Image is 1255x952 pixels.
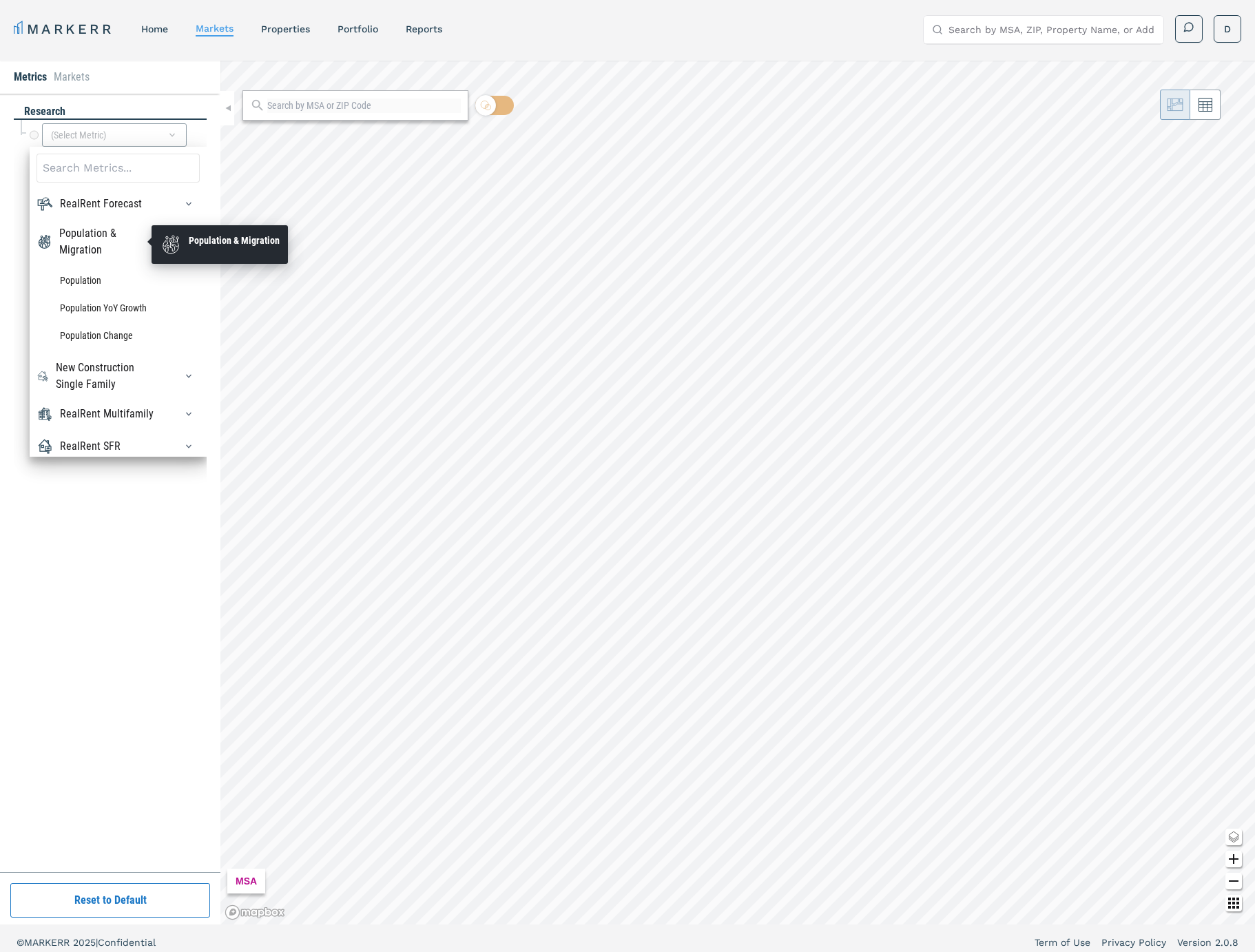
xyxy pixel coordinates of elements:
span: 2025 | [73,937,98,948]
a: home [141,23,168,34]
span: © [17,937,24,948]
li: Population Change [37,322,200,349]
a: Privacy Policy [1101,935,1166,949]
div: MSA [227,869,265,893]
img: Population & Migration [37,234,52,250]
div: Population & MigrationPopulation & Migration [37,267,200,349]
img: Population & Migration [160,234,182,256]
span: Confidential [98,937,156,948]
div: RealRent SFR [60,438,121,455]
div: New Construction Single Family [56,360,159,393]
button: Zoom out map button [1225,873,1242,889]
button: Change style map button [1225,829,1242,845]
button: RealRent MultifamilyRealRent Multifamily [178,403,200,425]
button: RealRent SFRRealRent SFR [178,435,200,457]
div: Population & MigrationPopulation & Migration [37,225,200,258]
span: MARKERR [24,937,73,948]
img: RealRent SFR [37,438,53,455]
button: RealRent ForecastRealRent Forecast [178,193,200,215]
a: Mapbox logo [225,904,285,920]
img: RealRent Forecast [37,196,53,212]
a: markets [196,23,234,34]
input: Search Metrics... [37,154,200,183]
button: Zoom in map button [1225,851,1242,867]
span: D [1224,22,1231,36]
li: Metrics [14,69,47,85]
a: Portfolio [338,23,378,34]
input: Search by MSA or ZIP Code [267,99,461,113]
div: RealRent Multifamily [60,406,154,422]
div: (Select Metric) [42,123,187,147]
input: Search by MSA, ZIP, Property Name, or Address [948,16,1155,43]
li: Population YoY Growth [37,294,200,322]
div: RealRent ForecastRealRent Forecast [37,193,200,215]
li: Population [37,267,200,294]
div: New Construction Single FamilyNew Construction Single Family [37,360,200,393]
a: reports [406,23,442,34]
img: New Construction Single Family [37,368,49,384]
button: Other options map button [1225,895,1242,911]
button: New Construction Single FamilyNew Construction Single Family [178,365,200,387]
button: Reset to Default [10,883,210,918]
button: D [1214,15,1241,43]
div: RealRent SFRRealRent SFR [37,435,200,457]
img: RealRent Multifamily [37,406,53,422]
div: Population & Migration [189,234,280,247]
a: Version 2.0.8 [1177,935,1238,949]
a: MARKERR [14,19,114,39]
a: Term of Use [1035,935,1090,949]
div: RealRent Forecast [60,196,142,212]
a: properties [261,23,310,34]
div: Population & Migration [59,225,158,258]
div: research [14,104,207,120]
li: Markets [54,69,90,85]
canvas: Map [220,61,1255,924]
div: RealRent MultifamilyRealRent Multifamily [37,403,200,425]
